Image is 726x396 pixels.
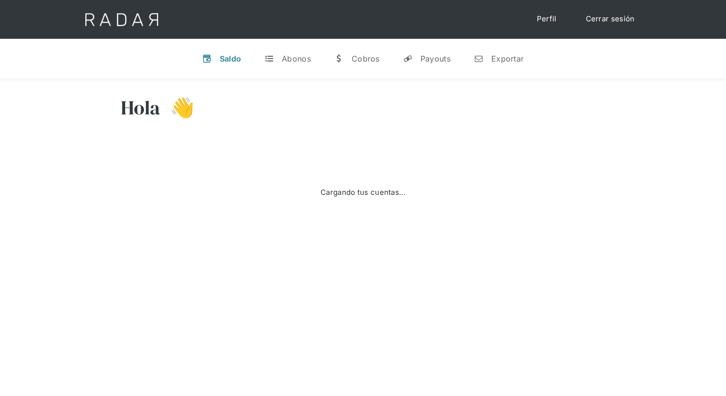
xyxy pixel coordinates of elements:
[202,54,212,63] div: v
[161,95,194,120] h3: 👋
[352,54,380,63] div: Cobros
[282,54,311,63] div: Abonos
[403,54,413,63] div: y
[491,54,524,63] div: Exportar
[121,95,161,120] h3: Hola
[334,54,344,63] div: w
[474,54,484,63] div: n
[527,10,566,29] a: Perfil
[220,54,242,63] div: Saldo
[420,54,451,63] div: Payouts
[576,10,645,29] a: Cerrar sesión
[321,187,405,198] div: Cargando tus cuentas...
[264,54,274,63] div: t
